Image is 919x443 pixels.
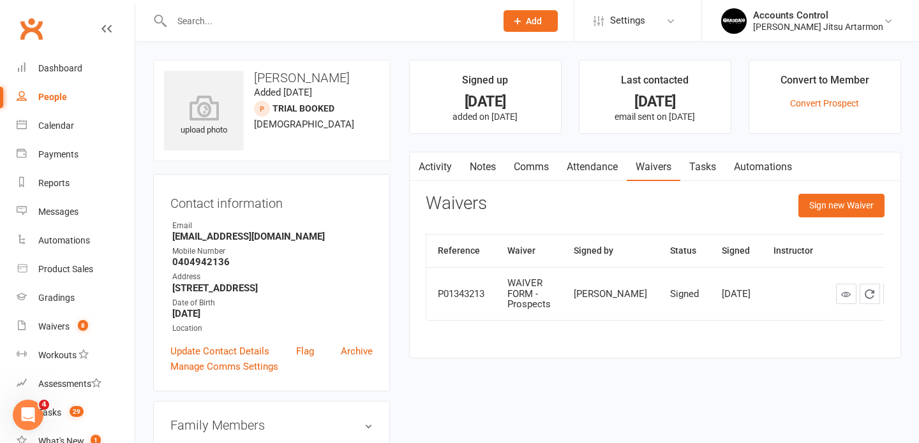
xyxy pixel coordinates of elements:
[17,140,135,169] a: Payments
[38,207,78,217] div: Messages
[172,308,373,319] strong: [DATE]
[17,255,135,284] a: Product Sales
[790,98,859,108] a: Convert Prospect
[659,235,710,267] th: Status
[38,407,61,418] div: Tasks
[496,235,562,267] th: Waiver
[172,220,373,232] div: Email
[798,194,885,217] button: Sign new Waiver
[172,231,373,242] strong: [EMAIL_ADDRESS][DOMAIN_NAME]
[170,418,373,432] h3: Family Members
[70,406,84,417] span: 29
[504,10,558,32] button: Add
[753,10,883,21] div: Accounts Control
[17,198,135,226] a: Messages
[170,359,278,374] a: Manage Comms Settings
[753,21,883,33] div: [PERSON_NAME] Jitsu Artarmon
[38,63,82,73] div: Dashboard
[38,235,90,245] div: Automations
[17,370,135,398] a: Assessments
[507,278,551,310] div: WAIVER FORM - Prospects
[38,92,67,102] div: People
[254,87,312,98] time: Added [DATE]
[38,321,70,331] div: Waivers
[562,235,659,267] th: Signed by
[172,271,373,283] div: Address
[38,149,78,159] div: Payments
[172,323,373,335] div: Location
[172,245,373,258] div: Mobile Number
[38,379,101,389] div: Assessments
[17,54,135,83] a: Dashboard
[670,289,699,300] div: Signed
[680,152,725,182] a: Tasks
[591,112,719,122] p: email sent on [DATE]
[426,194,487,214] h3: Waivers
[168,12,487,30] input: Search...
[421,112,549,122] p: added on [DATE]
[410,152,461,182] a: Activity
[426,235,496,267] th: Reference
[273,103,334,113] span: Trial Booked
[461,152,505,182] a: Notes
[762,235,825,267] th: Instructor
[17,226,135,255] a: Automations
[462,72,508,95] div: Signed up
[710,235,762,267] th: Signed
[505,152,558,182] a: Comms
[17,169,135,198] a: Reports
[558,152,627,182] a: Attendance
[296,344,314,359] a: Flag
[172,282,373,294] strong: [STREET_ADDRESS]
[17,312,135,341] a: Waivers 8
[172,297,373,309] div: Date of Birth
[15,13,47,45] a: Clubworx
[526,16,542,26] span: Add
[725,152,801,182] a: Automations
[13,400,43,430] iframe: Intercom live chat
[610,6,645,35] span: Settings
[254,119,354,130] span: [DEMOGRAPHIC_DATA]
[17,112,135,140] a: Calendar
[164,71,379,85] h3: [PERSON_NAME]
[621,72,689,95] div: Last contacted
[341,344,373,359] a: Archive
[170,191,373,210] h3: Contact information
[591,95,719,108] div: [DATE]
[722,289,751,300] div: [DATE]
[781,72,869,95] div: Convert to Member
[38,264,93,274] div: Product Sales
[421,95,549,108] div: [DATE]
[78,320,88,331] span: 8
[17,284,135,312] a: Gradings
[721,8,747,34] img: thumb_image1701918351.png
[38,178,70,188] div: Reports
[438,289,484,300] div: P01343213
[38,293,75,303] div: Gradings
[170,344,269,359] a: Update Contact Details
[17,83,135,112] a: People
[574,289,647,300] div: [PERSON_NAME]
[164,95,244,137] div: upload photo
[38,350,77,360] div: Workouts
[38,120,74,131] div: Calendar
[627,152,680,182] a: Waivers
[172,256,373,268] strong: 0404942136
[17,341,135,370] a: Workouts
[39,400,49,410] span: 4
[17,398,135,427] a: Tasks 29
